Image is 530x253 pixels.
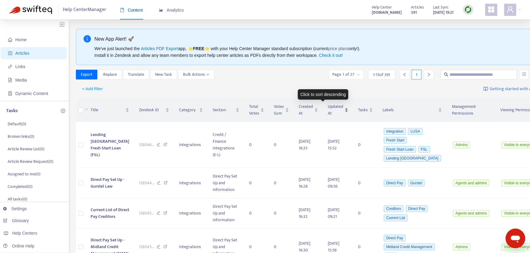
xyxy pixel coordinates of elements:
span: info-circle [84,35,91,42]
a: [DOMAIN_NAME] [372,9,402,16]
span: Bulk Actions [183,71,209,78]
td: Direct Pay Set Up and Information [208,168,244,198]
span: Help Center Manager [63,4,106,16]
span: link [8,64,12,69]
div: Click to sort descending [298,89,348,100]
button: Replace [98,70,122,79]
span: integration [384,128,406,135]
span: Votes Sum [274,103,284,117]
span: Lending [GEOGRAPHIC_DATA] Fresh Start Loan (FSL) [91,131,129,158]
button: New Task [150,70,177,79]
span: Analytics [159,8,184,13]
button: Bulk Actionsdown [178,70,214,79]
td: 0 [269,122,294,168]
span: Direct Pay [384,235,405,241]
span: Tasks [358,107,368,113]
span: Section [213,107,234,113]
a: Articles PDF Export [141,46,178,51]
span: account-book [8,51,12,55]
span: area-chart [159,8,163,12]
span: [DATE] 09:21 [328,206,339,220]
span: right [427,72,431,77]
p: All tasks ( 0 ) [8,196,27,202]
span: Lending [GEOGRAPHIC_DATA] [384,155,441,162]
th: Title [86,98,134,122]
span: Admins [453,244,470,250]
strong: 391 [411,9,417,16]
span: down [84,108,88,111]
span: [DATE] 15:52 [328,138,339,152]
span: Total Votes [249,103,259,117]
td: 0 [353,168,378,198]
span: Agents and admins [453,210,489,217]
td: 0 [353,122,378,168]
span: home [8,38,12,42]
img: sync.dc5367851b00ba804db3.png [464,6,472,13]
span: Dynamic Content [15,91,48,96]
span: unordered-list [522,72,526,76]
td: Direct Pay Set Up and Information [208,198,244,229]
span: Labels [383,107,437,113]
span: Articles [411,4,424,11]
span: 128546 ... [139,141,154,148]
span: Title [91,107,124,113]
th: Votes Sum [269,98,294,122]
span: search [444,72,448,77]
span: Links [15,64,25,69]
span: Direct Pay Set Up - Gurstel Law [91,176,125,190]
button: + Add filter [77,84,108,94]
span: Replace [103,71,117,78]
span: Created At [299,103,313,117]
span: Category [179,107,198,113]
td: Integrations [174,122,208,168]
a: Online Help [3,244,34,248]
span: book [120,8,124,12]
p: Article Review Request ( 0 ) [8,158,53,165]
th: Tasks [353,98,378,122]
th: Zendesk ID [134,98,174,122]
td: Credit / Finance Integrations (E-L) [208,122,244,168]
span: Last Sync [433,4,449,11]
span: Admins [453,141,470,148]
b: FREE [193,46,204,51]
td: 0 [269,168,294,198]
span: plus-circle [61,109,65,113]
span: [DATE] 09:56 [328,176,339,190]
button: Export [76,70,97,79]
button: Translate [123,70,149,79]
span: Creditors [384,205,404,212]
div: We've just launched the app, ⭐ ⭐️ with your Help Center Manager standard subscription (current on... [95,45,530,59]
span: Current List [384,215,408,221]
span: [DATE] 16:28 [299,176,310,190]
td: 0 [269,198,294,229]
span: Current List of Direct Pay Creditors [91,206,129,220]
div: 1 [412,70,421,79]
span: container [8,91,12,96]
button: unordered-list [519,70,529,79]
a: price plans [328,46,349,51]
span: down [206,73,209,76]
img: image-link [483,86,488,91]
p: Assigned to me ( 0 ) [8,171,40,177]
span: 1 - 15 of 391 [373,71,390,78]
div: New App Alert! 🚀 [95,35,530,43]
span: Midland Credit Management [384,244,435,250]
span: Direct Pay [384,180,405,186]
span: New Task [155,71,172,78]
img: Swifteq [9,5,52,14]
span: Content [120,8,143,13]
a: Check it out! [319,53,343,58]
th: Updated At [323,98,353,122]
a: Glossary [3,218,29,223]
span: [DATE] 16:32 [299,206,310,220]
td: Integrations [174,168,208,198]
td: 0 [353,198,378,229]
strong: [DATE] 19:21 [433,9,453,16]
span: FSL [418,146,430,153]
span: Gurstel [408,180,425,186]
span: + Add filter [82,85,103,93]
td: 0 [244,168,269,198]
p: Completed ( 0 ) [8,183,32,190]
span: Articles [15,51,29,56]
span: Updated At [328,103,343,117]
